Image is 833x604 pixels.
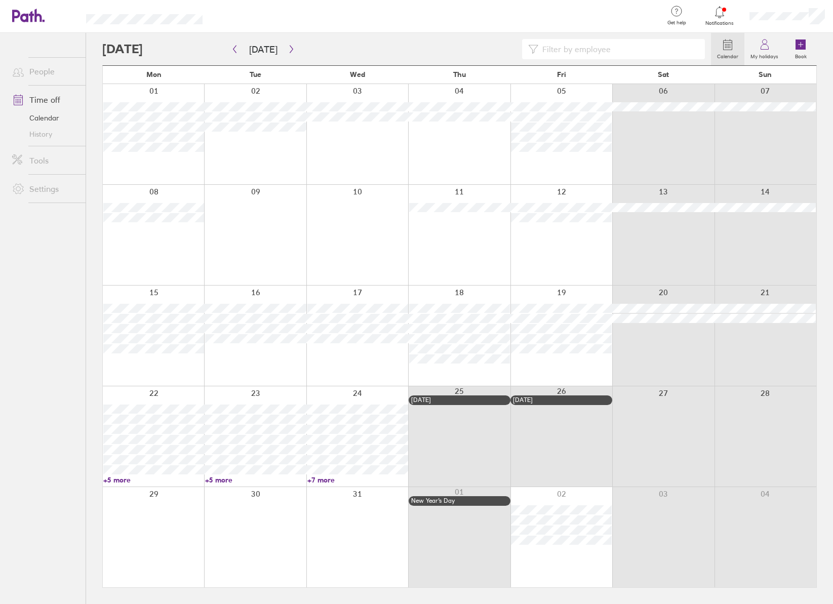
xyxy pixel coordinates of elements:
[307,475,408,485] a: +7 more
[146,70,162,78] span: Mon
[411,497,508,504] div: New Year’s Day
[4,90,86,110] a: Time off
[250,70,261,78] span: Tue
[658,70,669,78] span: Sat
[703,20,736,26] span: Notifications
[660,20,693,26] span: Get help
[453,70,466,78] span: Thu
[744,51,784,60] label: My holidays
[744,33,784,65] a: My holidays
[711,51,744,60] label: Calendar
[759,70,772,78] span: Sun
[784,33,817,65] a: Book
[4,150,86,171] a: Tools
[350,70,365,78] span: Wed
[703,5,736,26] a: Notifications
[4,179,86,199] a: Settings
[103,475,204,485] a: +5 more
[205,475,306,485] a: +5 more
[513,396,610,404] div: [DATE]
[789,51,813,60] label: Book
[4,126,86,142] a: History
[411,396,508,404] div: [DATE]
[4,61,86,82] a: People
[4,110,86,126] a: Calendar
[241,41,286,58] button: [DATE]
[538,39,699,59] input: Filter by employee
[711,33,744,65] a: Calendar
[557,70,566,78] span: Fri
